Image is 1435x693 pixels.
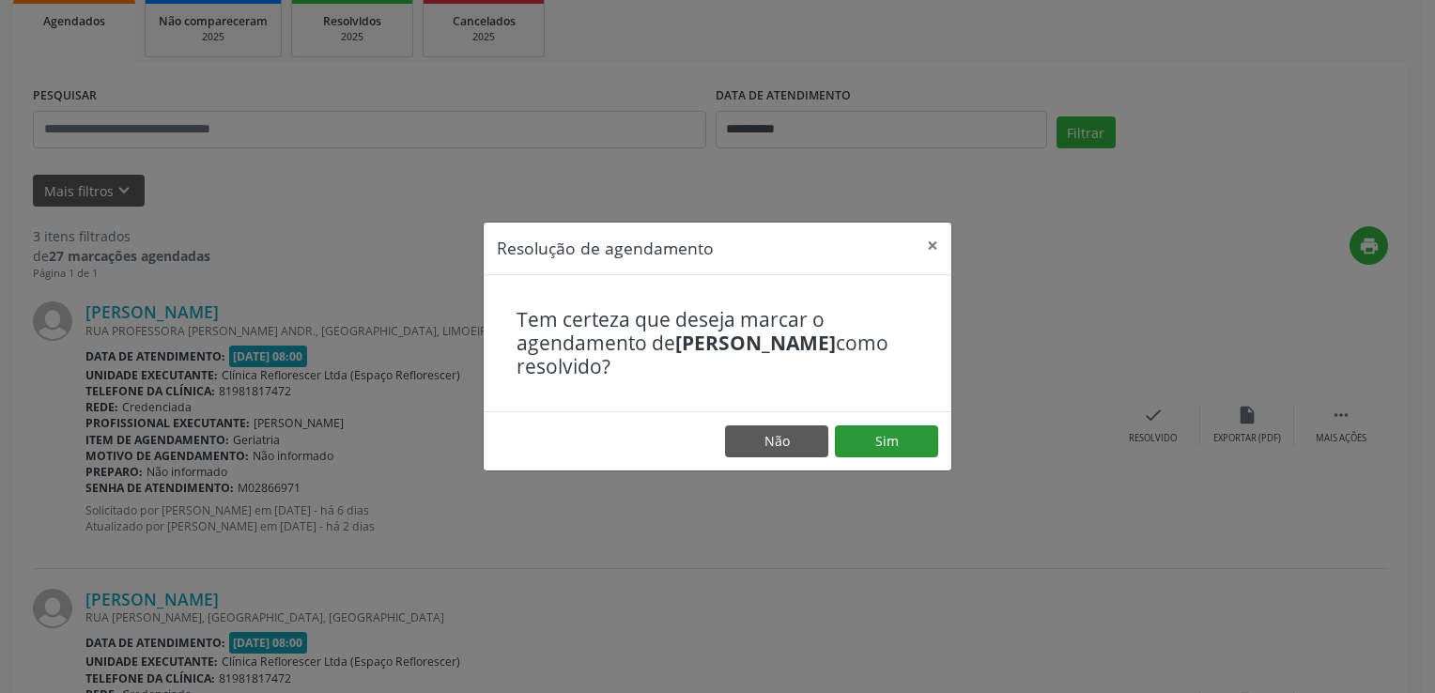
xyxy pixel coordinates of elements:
h5: Resolução de agendamento [497,236,714,260]
button: Close [914,223,951,269]
button: Não [725,425,828,457]
h4: Tem certeza que deseja marcar o agendamento de como resolvido? [517,308,918,379]
b: [PERSON_NAME] [675,330,836,356]
button: Sim [835,425,938,457]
